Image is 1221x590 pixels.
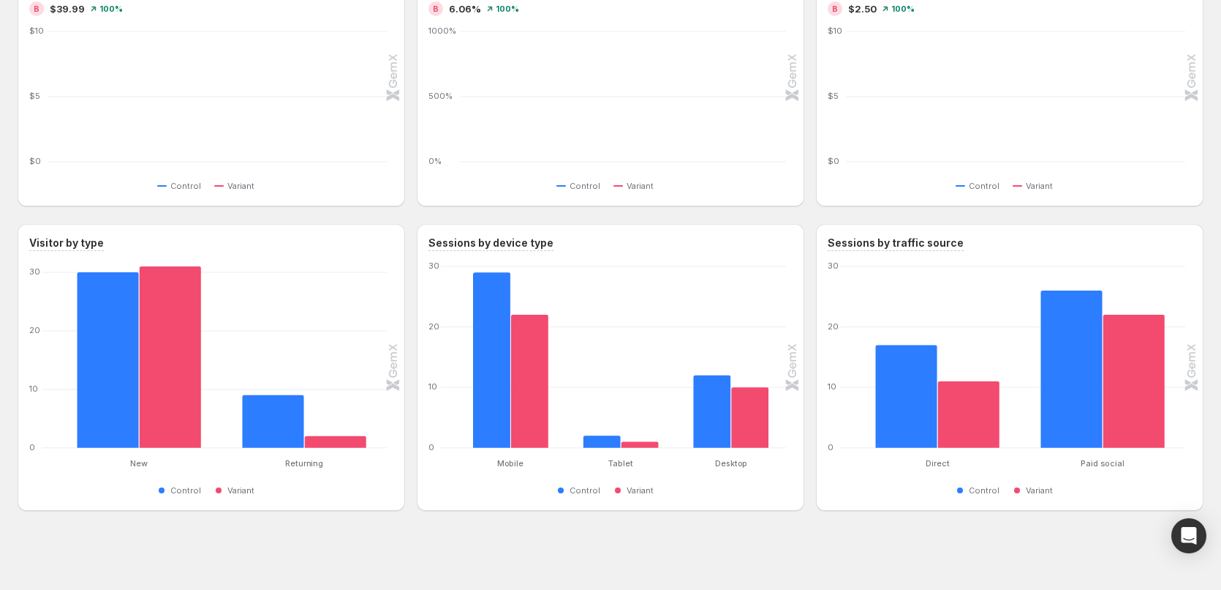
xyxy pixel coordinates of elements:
[157,482,207,499] button: Control
[285,458,324,468] text: Returning
[222,266,387,448] g: Returning: Control 9,Variant 2
[828,26,842,36] text: $10
[242,360,304,448] rect: Control 9
[1171,518,1206,553] div: Open Intercom Messenger
[828,381,836,392] text: 10
[428,321,439,332] text: 20
[1081,458,1124,468] text: Paid social
[29,325,40,335] text: 20
[56,266,222,448] g: New: Control 30,Variant 31
[556,482,606,499] button: Control
[855,266,1020,448] g: Direct: Control 17,Variant 11
[676,266,787,448] g: Desktop: Control 12,Variant 10
[304,401,366,448] rect: Variant 2
[621,407,658,448] rect: Variant 1
[1020,266,1185,448] g: Paid social: Control 26,Variant 22
[510,280,548,448] rect: Variant 22
[608,458,633,468] text: Tablet
[956,482,1005,499] button: Control
[891,4,915,13] span: 100%
[29,91,40,101] text: $5
[937,346,999,448] rect: Variant 11
[428,442,434,452] text: 0
[433,4,439,13] h2: B
[828,261,839,271] text: 30
[613,177,659,195] button: Variant
[428,261,439,271] text: 30
[969,485,999,496] span: Control
[428,91,453,101] text: 500%
[731,352,768,448] rect: Variant 10
[455,266,566,448] g: Mobile: Control 29,Variant 22
[956,177,1005,195] button: Control
[566,266,676,448] g: Tablet: Control 2,Variant 1
[828,156,839,166] text: $0
[875,310,937,448] rect: Control 17
[1013,482,1059,499] button: Variant
[428,26,456,36] text: 1000%
[570,180,600,192] span: Control
[828,442,833,452] text: 0
[428,381,437,392] text: 10
[627,485,654,496] span: Variant
[170,485,201,496] span: Control
[29,442,35,452] text: 0
[613,482,659,499] button: Variant
[29,384,38,394] text: 10
[583,400,621,448] rect: Control 2
[29,156,41,166] text: $0
[556,177,606,195] button: Control
[926,458,950,468] text: Direct
[139,266,201,448] rect: Variant 31
[1026,485,1053,496] span: Variant
[170,180,201,192] span: Control
[99,4,123,13] span: 100%
[428,156,442,166] text: 0%
[130,458,148,468] text: New
[832,4,838,13] h2: B
[828,321,839,332] text: 20
[50,1,85,16] span: $39.99
[29,236,104,250] h3: Visitor by type
[29,26,44,36] text: $10
[428,236,553,250] h3: Sessions by device type
[449,1,481,16] span: 6.06%
[1040,266,1103,448] rect: Control 26
[715,458,747,468] text: Desktop
[828,236,964,250] h3: Sessions by traffic source
[214,177,260,195] button: Variant
[693,340,730,448] rect: Control 12
[969,180,999,192] span: Control
[1026,180,1053,192] span: Variant
[496,4,519,13] span: 100%
[34,4,39,13] h2: B
[214,482,260,499] button: Variant
[1103,280,1165,448] rect: Variant 22
[227,485,254,496] span: Variant
[497,458,523,468] text: Mobile
[157,177,207,195] button: Control
[473,266,510,448] rect: Control 29
[828,91,839,101] text: $5
[627,180,654,192] span: Variant
[1013,177,1059,195] button: Variant
[570,485,600,496] span: Control
[29,266,40,277] text: 30
[77,266,139,448] rect: Control 30
[848,1,877,16] span: $2.50
[227,180,254,192] span: Variant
